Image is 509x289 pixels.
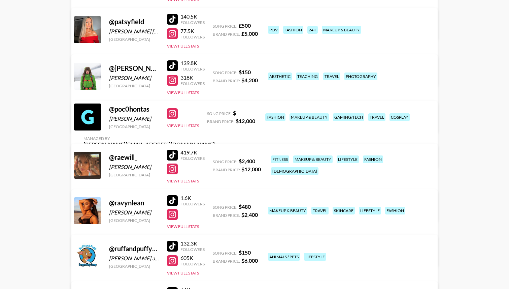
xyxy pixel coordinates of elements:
[207,119,234,124] span: Brand Price:
[109,164,159,170] div: [PERSON_NAME]
[213,159,237,164] span: Song Price:
[213,167,240,172] span: Brand Price:
[83,136,215,141] div: Managed By
[180,13,205,20] div: 140.5K
[109,18,159,26] div: @ patsyfield
[304,253,326,261] div: lifestyle
[109,264,159,269] div: [GEOGRAPHIC_DATA]
[241,30,258,37] strong: £ 5,000
[241,166,261,172] strong: $ 12,000
[167,90,199,95] button: View Full Stats
[180,195,205,201] div: 1.6K
[268,26,279,34] div: pov
[290,113,329,121] div: makeup & beauty
[180,149,205,156] div: 419.7K
[213,24,237,29] span: Song Price:
[368,113,385,121] div: travel
[344,73,377,80] div: photography
[296,73,319,80] div: teaching
[268,207,307,214] div: makeup & beauty
[239,249,251,256] strong: $ 150
[180,240,205,247] div: 132.3K
[213,251,237,256] span: Song Price:
[109,172,159,177] div: [GEOGRAPHIC_DATA]
[109,75,159,81] div: [PERSON_NAME]
[293,155,333,163] div: makeup & beauty
[167,44,199,49] button: View Full Stats
[109,28,159,35] div: [PERSON_NAME] [PERSON_NAME] Field
[363,155,383,163] div: fashion
[233,110,236,116] strong: $
[109,37,159,42] div: [GEOGRAPHIC_DATA]
[213,205,237,210] span: Song Price:
[180,74,205,81] div: 318K
[239,203,251,210] strong: $ 480
[83,141,215,148] div: [PERSON_NAME][EMAIL_ADDRESS][DOMAIN_NAME]
[213,78,240,83] span: Brand Price:
[241,257,258,264] strong: $ 6,000
[109,124,159,129] div: [GEOGRAPHIC_DATA]
[385,207,405,214] div: fashion
[333,113,364,121] div: gaming/tech
[271,167,318,175] div: [DEMOGRAPHIC_DATA]
[239,22,251,29] strong: £ 500
[109,64,159,73] div: @ [PERSON_NAME]
[109,83,159,88] div: [GEOGRAPHIC_DATA]
[213,70,237,75] span: Song Price:
[333,207,355,214] div: skincare
[265,113,285,121] div: fashion
[109,218,159,223] div: [GEOGRAPHIC_DATA]
[307,26,318,34] div: 24h
[180,20,205,25] div: Followers
[241,211,258,218] strong: $ 2,400
[167,270,199,276] button: View Full Stats
[180,261,205,266] div: Followers
[180,34,205,39] div: Followers
[180,81,205,86] div: Followers
[167,178,199,183] button: View Full Stats
[109,255,159,262] div: [PERSON_NAME] and Puff Dog Daycare
[180,201,205,206] div: Followers
[109,209,159,216] div: [PERSON_NAME]
[167,224,199,229] button: View Full Stats
[268,73,292,80] div: aesthetic
[389,113,410,121] div: cosplay
[283,26,303,34] div: fashion
[180,156,205,161] div: Followers
[213,259,240,264] span: Brand Price:
[109,199,159,207] div: @ ravynlean
[109,105,159,113] div: @ poc0hontas
[359,207,381,214] div: lifestyle
[236,118,255,124] strong: $ 12,000
[180,247,205,252] div: Followers
[167,123,199,128] button: View Full Stats
[322,26,361,34] div: makeup & beauty
[207,111,232,116] span: Song Price:
[213,32,240,37] span: Brand Price:
[180,60,205,66] div: 139.8K
[109,244,159,253] div: @ ruffandpuffyyc
[239,69,251,75] strong: $ 150
[180,255,205,261] div: 605K
[311,207,329,214] div: travel
[109,153,159,162] div: @ raewill_
[239,158,255,164] strong: $ 2,400
[109,115,159,122] div: [PERSON_NAME]
[337,155,359,163] div: lifestyle
[268,253,300,261] div: animals / pets
[180,66,205,71] div: Followers
[213,213,240,218] span: Brand Price:
[323,73,340,80] div: travel
[241,77,258,83] strong: $ 4,200
[271,155,289,163] div: fitness
[180,28,205,34] div: 77.5K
